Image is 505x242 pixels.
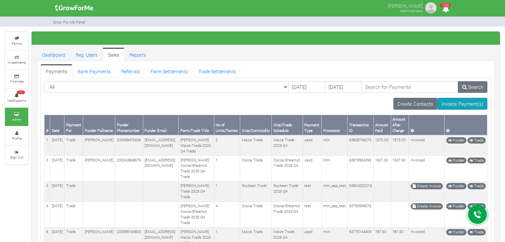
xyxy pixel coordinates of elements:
a: Payments [41,64,72,78]
a: Invoice Payment(s) [437,98,487,110]
a: Sign Out [5,146,28,164]
input: DD/MM/YYYY [325,81,361,93]
td: mtn [322,135,348,155]
td: 3 [45,181,50,202]
th: Processor [322,115,348,135]
td: 4 [214,202,240,227]
td: Cocoa/Shearnut Trade 2025 Q4 [272,156,303,182]
input: Search for Payments [361,81,458,93]
input: DD/MM/YYYY [288,81,325,93]
td: mtn [322,156,348,182]
small: Notifications [7,98,26,103]
td: 233558476536 [115,135,143,155]
td: Soybean Trade 2025 Q4 [272,181,303,202]
i: Notifications [439,1,452,16]
a: Bank Payments [72,64,116,78]
th: Crop/Commodity [240,115,272,135]
td: Trade [64,135,83,155]
a: Funder [446,157,466,164]
a: Create Contacts [393,98,438,110]
td: Cocoa/Shearnut Trade 2025 Q4 [272,202,303,227]
th: Date [50,115,64,135]
small: Administrator [400,8,423,13]
td: [DATE] [50,202,64,227]
a: Trade [467,157,486,164]
span: 100 [17,91,25,94]
a: Referrals [116,64,145,78]
td: [PERSON_NAME] Cocoa/Shearnut Trade 2025 Q4 Trade [179,156,214,182]
td: ussd [303,156,321,182]
td: 63828746273 [348,135,373,155]
td: ussd [303,135,321,155]
td: 2 [214,135,240,155]
th: Transaction ID [348,115,373,135]
a: Funder [446,203,466,210]
td: [PERSON_NAME] Trade 2025 Q4 Trade [179,181,214,202]
a: Funder [446,183,466,189]
td: 63795569576 [348,202,373,227]
td: 2 [45,156,50,182]
span: 100 [440,3,451,7]
td: 63819924395 [348,156,373,182]
td: Invoiced [409,156,445,182]
small: Farms [12,41,22,46]
td: [EMAIL_ADDRESS][DOMAIN_NAME] [143,156,178,182]
a: Search [458,81,487,93]
p: [PERSON_NAME] [388,1,423,9]
td: [EMAIL_ADDRESS][DOMAIN_NAME] [143,135,178,155]
a: Trade Settlements [193,64,241,78]
a: Dashboard [37,48,70,61]
a: Trade [467,137,486,144]
a: Create Invoice [411,183,443,189]
a: Farms [5,32,28,50]
small: Finances [10,79,24,84]
th: Funder Email [143,115,178,135]
th: Amount After Charge [391,115,409,135]
a: Trade [467,183,486,189]
td: [DATE] [50,156,64,182]
a: Farm Settlements [145,64,193,78]
a: 100 Notifications [5,89,28,107]
td: Trade [64,156,83,182]
td: mtn_app_test [322,181,348,202]
td: 63804250219 [348,181,373,202]
a: Investments [5,51,28,69]
small: Profile [12,136,22,141]
td: test [303,181,321,202]
th: Payment Type [303,115,321,135]
td: Invoiced [409,135,445,155]
img: growforme image [53,1,96,15]
a: Profile [5,127,28,145]
th: No of Units/Tonnes [214,115,240,135]
td: 1 [45,135,50,155]
td: [DATE] [50,135,64,155]
small: Sign Out [10,155,23,159]
small: Investments [8,60,26,65]
td: [PERSON_NAME] [83,135,115,155]
a: Create Invoice [411,203,443,210]
small: Grow For Me Panel [53,20,85,25]
a: Reg. Users [70,48,103,61]
td: 1 [214,181,240,202]
td: 1627.50 [391,156,409,182]
td: Trade [64,202,83,227]
th: Amount Paid [373,115,391,135]
th: Crop/Trade Schedule [272,115,303,135]
td: Trade [64,181,83,202]
a: Sales [103,48,124,61]
a: Funder [446,229,466,235]
a: 100 [439,6,452,13]
td: Cocoa Trade [240,202,272,227]
td: Soybean Trade [240,181,272,202]
td: [DATE] [50,181,64,202]
td: 1627.50 [373,156,391,182]
td: test [303,202,321,227]
th: Funder Fullname [83,115,115,135]
td: 1575.00 [373,135,391,155]
img: growforme image [424,1,438,15]
a: Trade [467,229,486,235]
td: mtn_app_test [322,202,348,227]
td: [PERSON_NAME] Cocoa/Shearnut Trade 2025 Q4 Trade [179,202,214,227]
a: Admin [5,108,28,126]
td: 1 [214,156,240,182]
